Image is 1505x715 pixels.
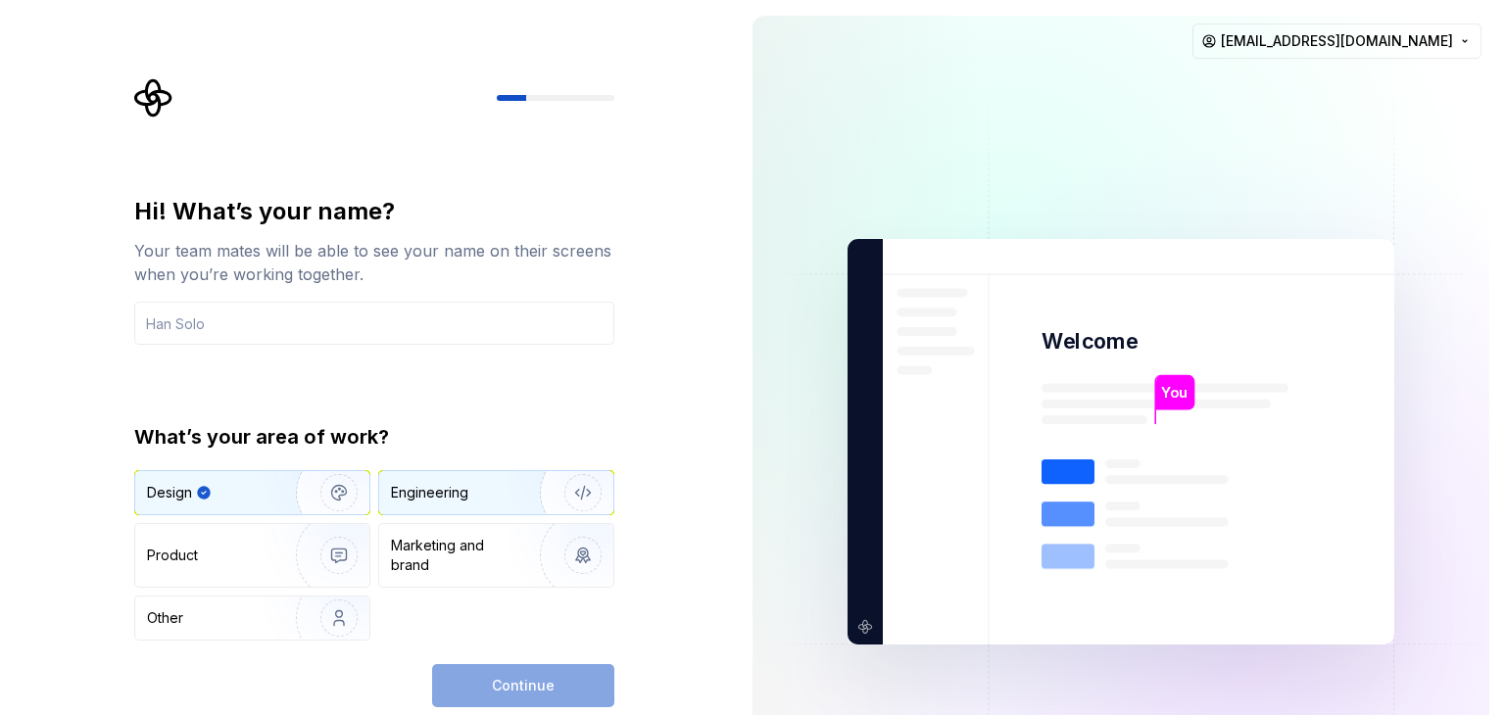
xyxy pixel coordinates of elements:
input: Han Solo [134,302,614,345]
p: You [1161,382,1188,404]
div: Engineering [391,483,468,502]
div: Other [147,608,183,628]
span: [EMAIL_ADDRESS][DOMAIN_NAME] [1221,31,1453,51]
button: [EMAIL_ADDRESS][DOMAIN_NAME] [1192,24,1481,59]
div: Product [147,546,198,565]
div: What’s your area of work? [134,423,614,451]
svg: Supernova Logo [134,78,173,118]
p: Welcome [1042,327,1138,356]
div: Hi! What’s your name? [134,196,614,227]
div: Your team mates will be able to see your name on their screens when you’re working together. [134,239,614,286]
div: Marketing and brand [391,536,523,575]
div: Design [147,483,192,502]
